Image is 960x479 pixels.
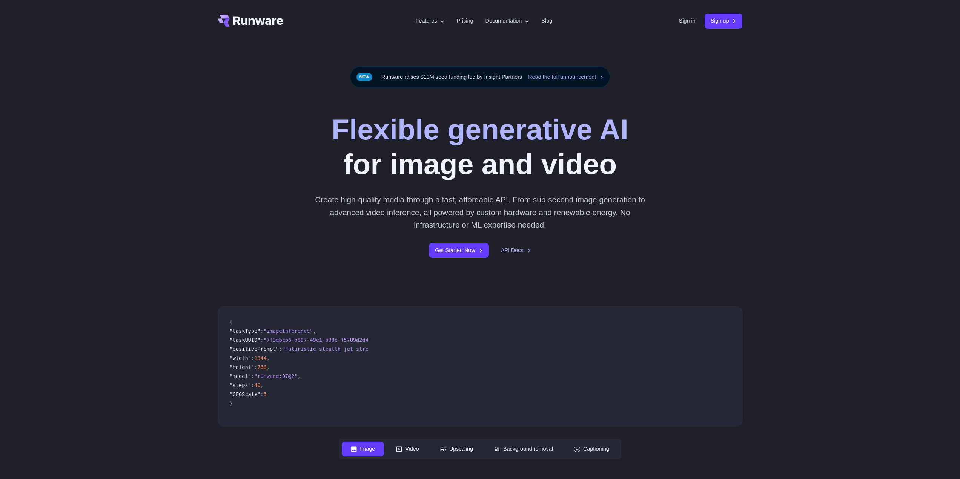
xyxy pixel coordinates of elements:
span: "positivePrompt" [230,346,279,352]
a: Read the full announcement [528,73,604,81]
span: "taskType" [230,328,261,334]
button: Video [387,442,428,456]
span: : [260,391,263,397]
span: "7f3ebcb6-b897-49e1-b98c-f5789d2d40d7" [264,337,381,343]
div: Runware raises $13M seed funding led by Insight Partners [350,66,610,88]
button: Image [342,442,384,456]
button: Background removal [485,442,562,456]
span: 40 [254,382,260,388]
a: Go to / [218,15,283,27]
label: Documentation [485,17,530,25]
h1: for image and video [332,112,628,181]
span: : [251,373,254,379]
span: 768 [257,364,267,370]
span: , [313,328,316,334]
a: Get Started Now [429,243,488,258]
a: Sign up [705,14,743,28]
span: : [254,364,257,370]
span: , [260,382,263,388]
span: , [298,373,301,379]
span: : [260,328,263,334]
a: Blog [541,17,552,25]
button: Captioning [565,442,618,456]
span: "height" [230,364,254,370]
a: Sign in [679,17,696,25]
span: "CFGScale" [230,391,261,397]
button: Upscaling [431,442,482,456]
strong: Flexible generative AI [332,113,628,145]
span: "model" [230,373,251,379]
span: , [267,364,270,370]
span: "imageInference" [264,328,313,334]
span: "taskUUID" [230,337,261,343]
span: "steps" [230,382,251,388]
span: : [251,355,254,361]
span: 5 [264,391,267,397]
a: API Docs [501,246,531,255]
span: : [279,346,282,352]
span: : [260,337,263,343]
a: Pricing [457,17,473,25]
span: "runware:97@2" [254,373,298,379]
span: "Futuristic stealth jet streaking through a neon-lit cityscape with glowing purple exhaust" [282,346,563,352]
p: Create high-quality media through a fast, affordable API. From sub-second image generation to adv... [312,193,648,231]
span: { [230,319,233,325]
span: } [230,400,233,406]
span: : [251,382,254,388]
label: Features [416,17,445,25]
span: "width" [230,355,251,361]
span: , [267,355,270,361]
span: 1344 [254,355,267,361]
